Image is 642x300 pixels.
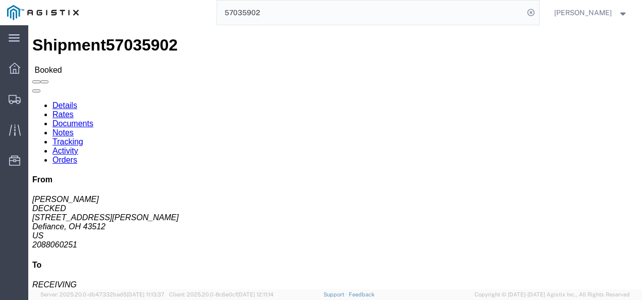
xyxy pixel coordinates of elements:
[474,290,630,299] span: Copyright © [DATE]-[DATE] Agistix Inc., All Rights Reserved
[349,291,375,297] a: Feedback
[40,291,165,297] span: Server: 2025.20.0-db47332bad5
[7,5,79,20] img: logo
[554,7,628,19] button: [PERSON_NAME]
[554,7,612,18] span: Nathan Seeley
[324,291,349,297] a: Support
[217,1,524,25] input: Search for shipment number, reference number
[28,25,642,289] iframe: FS Legacy Container
[169,291,274,297] span: Client: 2025.20.0-8c6e0cf
[127,291,165,297] span: [DATE] 11:13:37
[237,291,274,297] span: [DATE] 12:11:14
